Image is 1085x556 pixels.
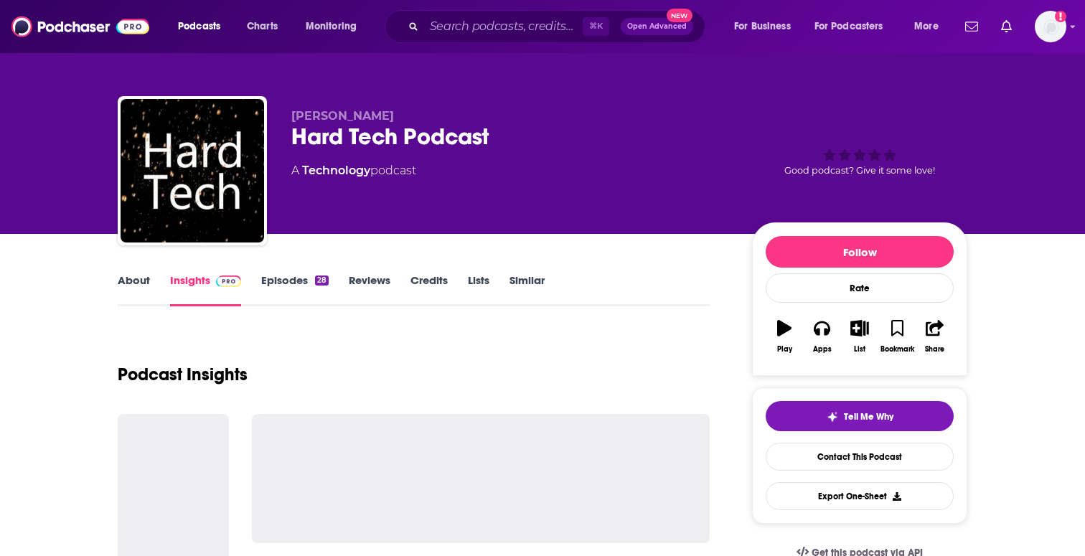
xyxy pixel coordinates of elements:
[216,275,241,287] img: Podchaser Pro
[813,345,832,354] div: Apps
[509,273,545,306] a: Similar
[398,10,719,43] div: Search podcasts, credits, & more...
[261,273,329,306] a: Episodes28
[1035,11,1066,42] img: User Profile
[995,14,1018,39] a: Show notifications dropdown
[805,15,904,38] button: open menu
[784,165,935,176] span: Good podcast? Give it some love!
[315,275,329,286] div: 28
[627,23,687,30] span: Open Advanced
[752,109,967,198] div: Good podcast? Give it some love!
[724,15,809,38] button: open menu
[410,273,448,306] a: Credits
[291,162,416,179] div: A podcast
[349,273,390,306] a: Reviews
[424,15,583,38] input: Search podcasts, credits, & more...
[777,345,792,354] div: Play
[118,364,248,385] h1: Podcast Insights
[1035,11,1066,42] button: Show profile menu
[178,17,220,37] span: Podcasts
[1035,11,1066,42] span: Logged in as maiak
[247,17,278,37] span: Charts
[291,109,394,123] span: [PERSON_NAME]
[766,236,954,268] button: Follow
[766,443,954,471] a: Contact This Podcast
[734,17,791,37] span: For Business
[583,17,609,36] span: ⌘ K
[168,15,239,38] button: open menu
[766,482,954,510] button: Export One-Sheet
[916,311,954,362] button: Share
[904,15,957,38] button: open menu
[667,9,692,22] span: New
[238,15,286,38] a: Charts
[841,311,878,362] button: List
[827,411,838,423] img: tell me why sparkle
[803,311,840,362] button: Apps
[925,345,944,354] div: Share
[302,164,370,177] a: Technology
[296,15,375,38] button: open menu
[814,17,883,37] span: For Podcasters
[766,273,954,303] div: Rate
[121,99,264,242] img: Hard Tech Podcast
[914,17,939,37] span: More
[878,311,916,362] button: Bookmark
[468,273,489,306] a: Lists
[1055,11,1066,22] svg: Add a profile image
[766,311,803,362] button: Play
[118,273,150,306] a: About
[766,401,954,431] button: tell me why sparkleTell Me Why
[959,14,984,39] a: Show notifications dropdown
[306,17,357,37] span: Monitoring
[621,18,693,35] button: Open AdvancedNew
[11,13,149,40] img: Podchaser - Follow, Share and Rate Podcasts
[844,411,893,423] span: Tell Me Why
[854,345,865,354] div: List
[170,273,241,306] a: InsightsPodchaser Pro
[880,345,914,354] div: Bookmark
